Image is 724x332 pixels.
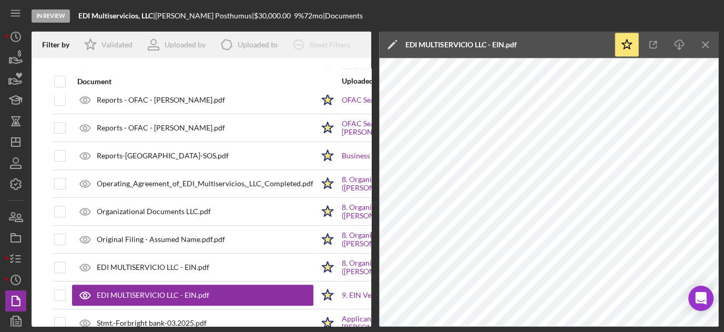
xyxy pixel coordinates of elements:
[165,41,206,49] div: Uploaded by
[342,96,450,104] a: OFAC Search ([PERSON_NAME])
[405,41,517,49] div: EDI MULTISERVICIO LLC - EIN.pdf
[97,263,209,271] div: EDI MULTISERVICIO LLC - EIN.pdf
[155,12,254,20] div: [PERSON_NAME] Posthumus |
[97,152,229,160] div: Reports-[GEOGRAPHIC_DATA]-SOS.pdf
[342,175,473,192] a: 8. Organizational Documents ([PERSON_NAME])
[688,286,713,311] div: Open Intercom Messenger
[97,319,207,327] div: Stmt.-Forbright bank-03.2025.pdf
[304,12,323,20] div: 72 mo
[342,231,473,248] a: 8. Organizational Documents ([PERSON_NAME])
[97,96,225,104] div: Reports - OFAC - [PERSON_NAME].pdf
[238,41,278,49] div: Uploaded to
[342,77,407,85] div: Uploaded to
[97,235,225,244] div: Original Filing - Assumed Name.pdf.pdf
[78,12,155,20] div: |
[42,41,77,49] div: Filter by
[32,9,70,23] div: In Review
[342,259,473,276] a: 8. Organizational Documents ([PERSON_NAME])
[97,207,211,216] div: Organizational Documents LLC.pdf
[285,34,361,55] button: Reset Filters
[342,119,473,136] a: OFAC Search ([PERSON_NAME] [PERSON_NAME])
[294,12,304,20] div: 9 %
[77,77,313,86] div: Document
[78,11,153,20] b: EDI Multiservicios, LLC
[254,12,294,20] div: $30,000.00
[101,41,132,49] div: Validated
[310,34,350,55] div: Reset Filters
[342,203,473,220] a: 8. Organizational Documents ([PERSON_NAME])
[342,315,473,331] a: Applicant Income ([PERSON_NAME] [PERSON_NAME])
[97,124,225,132] div: Reports - OFAC - [PERSON_NAME].pdf
[342,291,465,299] a: 9. EIN Verification ([PERSON_NAME])
[342,152,409,160] a: Business SOS Search
[97,291,209,299] div: EDI MULTISERVICIO LLC - EIN.pdf
[323,12,363,20] div: | Documents
[97,179,313,188] div: Operating_Agreement_of_EDI_Multiservicios,_LLC_Completed.pdf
